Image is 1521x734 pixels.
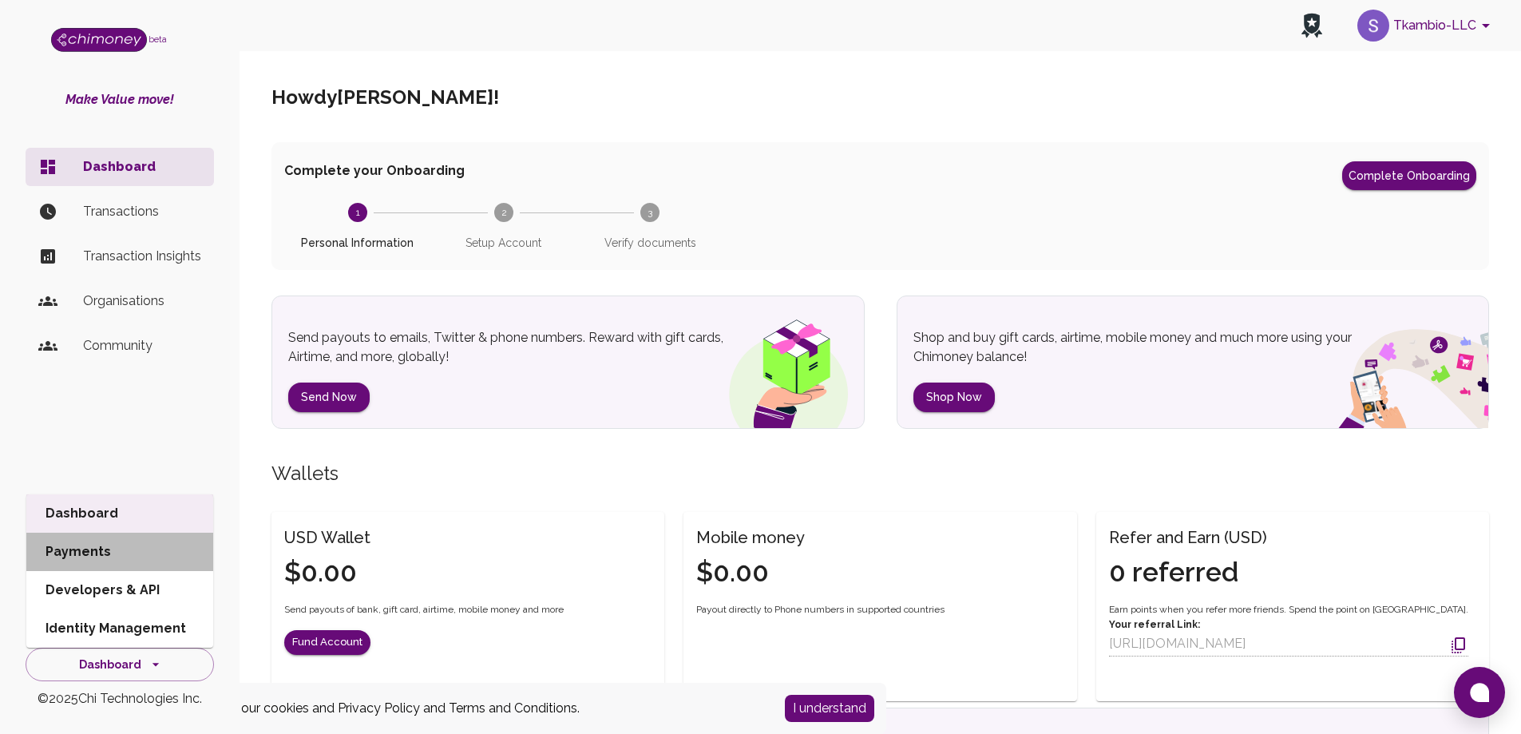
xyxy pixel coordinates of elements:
p: Community [83,336,201,355]
span: Send payouts of bank, gift card, airtime, mobile money and more [284,602,564,618]
h6: Mobile money [696,525,805,550]
div: Earn points when you refer more friends. Spend the point on [GEOGRAPHIC_DATA]. [1109,602,1468,657]
h4: 0 referred [1109,556,1267,589]
a: Terms and Conditions [449,700,577,716]
a: Privacy Policy [338,700,420,716]
text: 3 [648,207,652,218]
h5: Howdy [PERSON_NAME] ! [271,85,499,110]
h5: Wallets [271,461,1489,486]
button: account of current user [1351,5,1502,46]
button: Send Now [288,383,370,412]
li: Identity Management [26,609,213,648]
div: By using this site, you are agreeing to our cookies and and . [20,699,761,718]
button: Complete Onboarding [1342,161,1476,190]
button: Shop Now [913,383,995,412]
img: gift box [700,308,864,428]
button: Open chat window [1454,667,1505,718]
button: Accept cookies [785,695,874,722]
button: Fund Account [284,630,370,655]
span: beta [149,34,167,44]
li: Payments [26,533,213,571]
button: Dashboard [26,648,214,682]
text: 2 [501,207,506,218]
h4: $0.00 [696,556,805,589]
h4: $0.00 [284,556,370,589]
li: Developers & API [26,571,213,609]
p: Transaction Insights [83,247,201,266]
p: Dashboard [83,157,201,177]
p: Send payouts to emails, Twitter & phone numbers. Reward with gift cards, Airtime, and more, globa... [288,328,755,367]
img: Logo [51,28,147,52]
p: Transactions [83,202,201,221]
img: social spend [1297,311,1488,428]
span: Setup Account [437,235,570,251]
span: Complete your Onboarding [284,161,465,190]
li: Dashboard [26,494,213,533]
span: Personal Information [291,235,424,251]
text: 1 [355,207,359,218]
strong: Your referral Link: [1109,619,1200,630]
p: Shop and buy gift cards, airtime, mobile money and much more using your Chimoney balance! [913,328,1380,367]
span: Verify documents [584,235,717,251]
img: avatar [1357,10,1389,42]
p: Organisations [83,292,201,311]
span: Payout directly to Phone numbers in supported countries [696,602,945,618]
h6: Refer and Earn (USD) [1109,525,1267,550]
h6: USD Wallet [284,525,370,550]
